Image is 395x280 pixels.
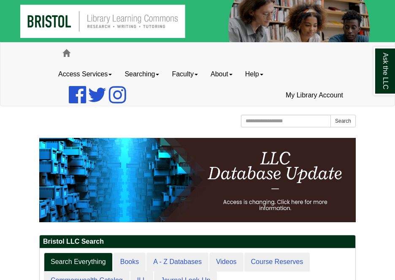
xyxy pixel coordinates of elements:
a: Search Everything [44,253,113,272]
a: Course Reserves [244,253,310,272]
a: About [204,64,239,85]
a: My Library Account [279,85,349,106]
a: Books [114,253,146,272]
h2: Bristol LLC Search [40,235,355,248]
img: HTML tutorial [39,138,356,222]
a: Faculty [165,64,204,85]
a: Videos [209,253,243,272]
a: Access Services [52,64,118,85]
button: Search [330,115,356,127]
a: A - Z Databases [146,253,208,272]
a: Help [239,64,270,85]
a: Searching [118,64,165,85]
